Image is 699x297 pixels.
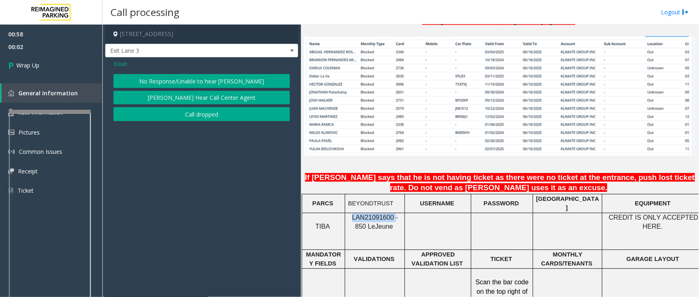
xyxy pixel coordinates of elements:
span: PASSWORD [484,200,519,207]
span: Jeune [375,223,393,230]
span: PARCS [312,200,333,207]
a: Logout [661,8,689,16]
a: General Information [2,83,102,103]
img: 'icon' [8,130,14,135]
span: Issue [113,59,127,68]
img: logout [682,8,689,16]
span: If [PERSON_NAME] says that he is not having ticket as there were no ticket at the entrance, push ... [305,173,695,192]
span: GARAGE LAYOUT [627,256,679,262]
span: CREDIT IS ONLY ACCEPTED HERE. [609,214,699,230]
span: [GEOGRAPHIC_DATA] [536,196,599,211]
span: LAN21091600 - 850 Le [352,214,398,230]
span: EQUIPMENT [635,200,671,207]
img: 'icon' [8,187,14,194]
button: Call dropped [113,107,290,121]
span: Wrap Up [16,61,39,70]
h4: [STREET_ADDRESS] [105,25,298,44]
span: VALIDATIONS [354,256,394,262]
span: MONTHLY CARDS/TENANTS [541,251,593,267]
span: MANDATORY FIELDS [306,251,341,267]
img: c2ca93138f6b484f8c859405df5a3603.jpg [304,36,696,156]
span: USERNAME [420,200,455,207]
img: 'icon' [8,148,15,155]
span: General Information [18,89,78,97]
span: Exit Lane 3 [106,44,259,57]
h3: Call processing [106,2,183,22]
span: Rate Information [18,108,63,116]
img: 'icon' [8,109,14,116]
button: [PERSON_NAME] Hear Call Center Agent [113,91,290,105]
span: TIBA [315,223,330,230]
span: BEYONDTRUST [348,200,394,207]
img: 'icon' [8,90,14,96]
span: APPROVED VALIDATION LIST [412,251,463,267]
span: TICKET [491,256,512,262]
button: No Response/Unable to hear [PERSON_NAME] [113,74,290,88]
img: 'icon' [8,169,14,174]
